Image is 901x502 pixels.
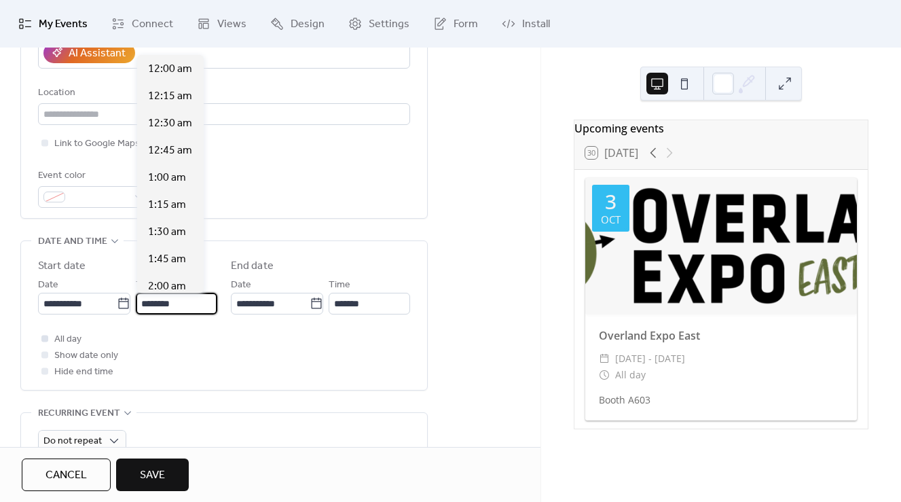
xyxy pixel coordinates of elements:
[148,251,186,268] span: 1:45 am
[140,467,165,484] span: Save
[43,43,135,63] button: AI Assistant
[187,5,257,42] a: Views
[599,367,610,383] div: ​
[38,85,407,101] div: Location
[38,258,86,274] div: Start date
[148,170,186,186] span: 1:00 am
[148,224,186,240] span: 1:30 am
[54,331,81,348] span: All day
[45,467,87,484] span: Cancel
[615,367,646,383] span: All day
[148,115,192,132] span: 12:30 am
[54,364,113,380] span: Hide end time
[291,16,325,33] span: Design
[39,16,88,33] span: My Events
[574,120,868,137] div: Upcoming events
[43,432,102,450] span: Do not repeat
[217,16,246,33] span: Views
[585,327,857,344] div: Overland Expo East
[54,348,118,364] span: Show date only
[454,16,478,33] span: Form
[601,215,621,225] div: Oct
[231,258,274,274] div: End date
[38,168,147,184] div: Event color
[69,46,126,62] div: AI Assistant
[148,88,192,105] span: 12:15 am
[148,61,192,77] span: 12:00 am
[423,5,488,42] a: Form
[38,277,58,293] span: Date
[369,16,409,33] span: Settings
[148,143,192,159] span: 12:45 am
[492,5,560,42] a: Install
[148,279,186,295] span: 2:00 am
[116,459,189,491] button: Save
[38,234,107,250] span: Date and time
[599,351,610,367] div: ​
[8,5,98,42] a: My Events
[101,5,183,42] a: Connect
[329,277,350,293] span: Time
[38,406,120,422] span: Recurring event
[260,5,335,42] a: Design
[522,16,550,33] span: Install
[231,277,251,293] span: Date
[338,5,420,42] a: Settings
[615,351,685,367] span: [DATE] - [DATE]
[136,277,158,293] span: Time
[22,459,111,491] button: Cancel
[54,136,140,152] span: Link to Google Maps
[585,393,857,407] div: Booth A603
[148,197,186,213] span: 1:15 am
[132,16,173,33] span: Connect
[605,192,617,212] div: 3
